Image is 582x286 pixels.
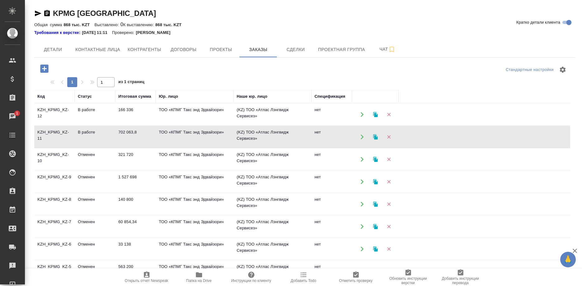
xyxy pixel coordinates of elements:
[112,30,136,36] p: Проверено:
[311,216,352,237] td: нет
[382,153,395,166] button: Удалить
[156,216,234,237] td: ТОО «КПМГ Такс энд Эдвайзори»
[155,22,186,27] p: 868 тыс. KZT
[34,148,75,170] td: KZH_KPMG_KZ-10
[43,10,51,17] button: Скопировать ссылку
[311,238,352,260] td: нет
[94,22,120,27] p: Выставлено:
[369,242,382,255] button: Клонировать
[75,193,115,215] td: Отменен
[382,130,395,143] button: Удалить
[311,104,352,125] td: нет
[186,279,212,283] span: Папка на Drive
[34,10,42,17] button: Скопировать ссылку для ЯМессенджера
[115,216,156,237] td: 60 854,34
[504,65,555,75] div: split button
[311,193,352,215] td: нет
[82,30,112,36] p: [DATE] 11:11
[234,193,311,215] td: (KZ) ТОО «Атлас Лэнгвидж Сервисез»
[369,198,382,210] button: Клонировать
[156,260,234,282] td: ТОО «КПМГ Такс энд Эдвайзори»
[75,126,115,148] td: В работе
[382,269,434,286] button: Обновить инструкции верстки
[12,110,22,116] span: 1
[34,216,75,237] td: KZH_KPMG_KZ-7
[311,171,352,193] td: нет
[311,260,352,282] td: нет
[115,104,156,125] td: 166 336
[234,238,311,260] td: (KZ) ТОО «Атлас Лэнгвидж Сервисез»
[2,109,23,124] a: 1
[356,130,368,143] button: Открыть
[386,276,431,285] span: Обновить инструкции верстки
[115,171,156,193] td: 1 527 698
[563,253,573,266] span: 🙏
[78,93,92,100] div: Статус
[75,260,115,282] td: Отменен
[382,108,395,121] button: Удалить
[311,148,352,170] td: нет
[173,269,225,286] button: Папка на Drive
[36,62,53,75] button: Добавить проект
[128,46,161,54] span: Контрагенты
[356,198,368,210] button: Открыть
[555,62,570,77] span: Настроить таблицу
[438,276,483,285] span: Добавить инструкции перевода
[156,148,234,170] td: ТОО «КПМГ Такс энд Эдвайзори»
[372,45,402,53] span: Чат
[356,175,368,188] button: Открыть
[75,216,115,237] td: Отменен
[38,46,68,54] span: Детали
[115,148,156,170] td: 321 720
[115,193,156,215] td: 140 800
[382,175,395,188] button: Удалить
[382,265,395,278] button: Удалить
[118,93,151,100] div: Итоговая сумма
[388,46,395,53] svg: Подписаться
[115,260,156,282] td: 563 200
[369,108,382,121] button: Клонировать
[291,279,316,283] span: Добавить Todo
[156,104,234,125] td: ТОО «КПМГ Такс энд Эдвайзори»
[156,193,234,215] td: ТОО «КПМГ Такс энд Эдвайзори»
[64,22,94,27] p: 868 тыс. KZT
[382,198,395,210] button: Удалить
[75,171,115,193] td: Отменен
[125,279,168,283] span: Открыть отчет Newspeak
[34,30,82,36] a: Требования к верстке:
[369,130,382,143] button: Клонировать
[339,279,372,283] span: Отметить проверку
[356,220,368,233] button: Открыть
[243,46,273,54] span: Заказы
[156,238,234,260] td: ТОО «КПМГ Такс энд Эдвайзори»
[136,30,175,36] p: [PERSON_NAME]
[356,108,368,121] button: Открыть
[356,153,368,166] button: Открыть
[37,93,45,100] div: Код
[234,148,311,170] td: (KZ) ТОО «Атлас Лэнгвидж Сервисез»
[225,269,277,286] button: Инструкции по клиенту
[382,220,395,233] button: Удалить
[434,269,487,286] button: Добавить инструкции перевода
[356,242,368,255] button: Открыть
[34,260,75,282] td: KZH_KPMG_KZ-5
[123,22,155,27] p: К выставлению:
[115,238,156,260] td: 33 138
[75,148,115,170] td: Отменен
[75,238,115,260] td: Отменен
[369,153,382,166] button: Клонировать
[234,171,311,193] td: (KZ) ТОО «Атлас Лэнгвидж Сервисез»
[206,46,236,54] span: Проекты
[34,193,75,215] td: KZH_KPMG_KZ-8
[118,78,144,87] span: из 1 страниц
[277,269,330,286] button: Добавить Todo
[159,93,178,100] div: Юр. лицо
[156,126,234,148] td: ТОО «КПМГ Такс энд Эдвайзори»
[234,216,311,237] td: (KZ) ТОО «Атлас Лэнгвидж Сервисез»
[34,171,75,193] td: KZH_KPMG_KZ-9
[369,265,382,278] button: Клонировать
[237,93,267,100] div: Наше юр. лицо
[369,220,382,233] button: Клонировать
[34,104,75,125] td: KZH_KPMG_KZ-12
[330,269,382,286] button: Отметить проверку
